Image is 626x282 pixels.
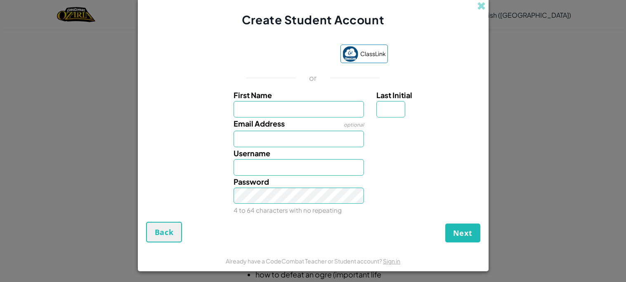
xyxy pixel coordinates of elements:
[343,46,358,62] img: classlink-logo-small.png
[234,148,270,158] span: Username
[234,177,269,186] span: Password
[344,122,364,128] span: optional
[445,223,480,242] button: Next
[155,227,174,237] span: Back
[234,119,285,128] span: Email Address
[360,48,386,60] span: ClassLink
[453,228,472,238] span: Next
[234,90,272,100] span: First Name
[242,12,384,27] span: Create Student Account
[226,257,383,265] span: Already have a CodeCombat Teacher or Student account?
[146,222,182,242] button: Back
[309,73,317,83] p: or
[234,45,336,63] iframe: Sign in with Google Button
[383,257,400,265] a: Sign in
[234,206,342,214] small: 4 to 64 characters with no repeating
[376,90,412,100] span: Last Initial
